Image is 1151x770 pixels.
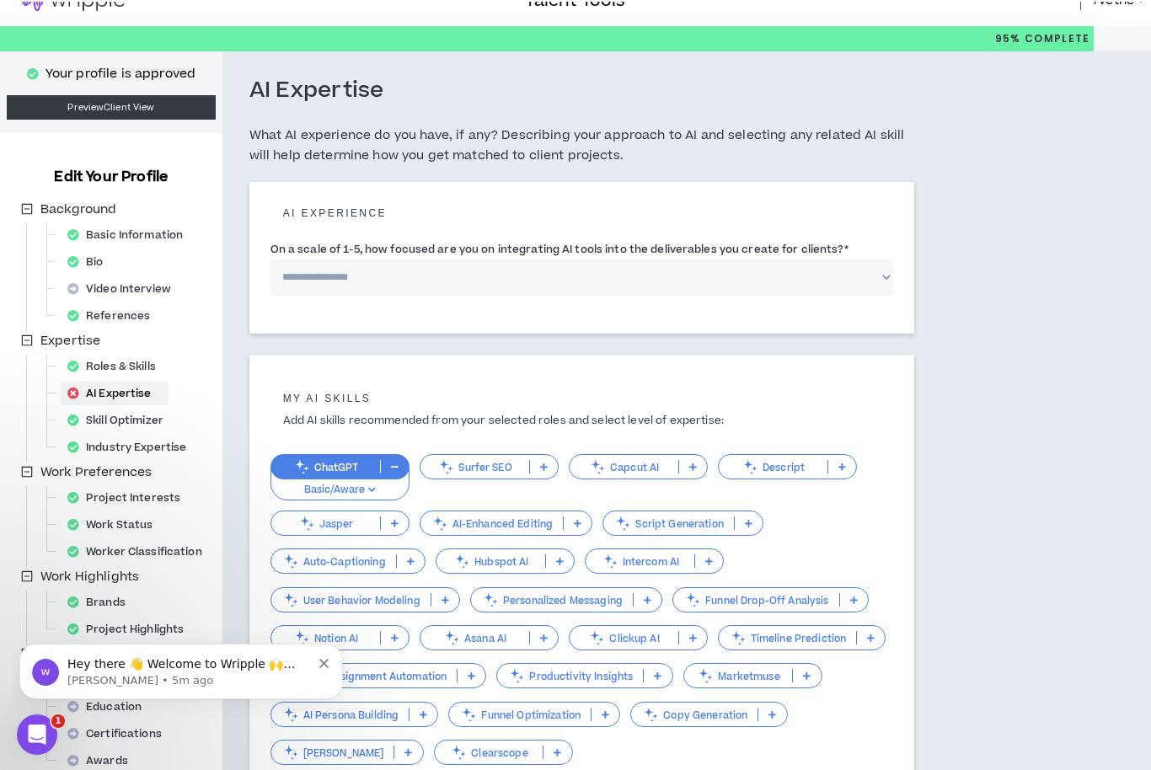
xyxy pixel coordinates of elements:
[271,592,431,605] p: User Behavior Modeling
[420,630,529,643] p: Asana AI
[21,333,33,345] span: minus-square
[271,553,396,566] p: Auto-Captioning
[47,165,174,185] h3: Edit Your Profile
[420,516,564,528] p: AI-Enhanced Editing
[270,391,894,403] h5: My AI skills
[249,75,384,104] h3: AI Expertise
[631,707,758,719] p: Copy Generation
[40,566,139,584] span: Work Highlights
[40,199,116,217] span: Background
[61,249,120,272] div: Bio
[673,592,838,605] p: Funnel Drop-Off Analysis
[7,94,216,118] a: PreviewClient View
[61,380,169,404] div: AI Expertise
[270,206,894,217] h5: AI experience
[270,467,410,499] button: Basic/Aware
[719,459,827,472] p: Descript
[995,24,1090,50] p: 95%
[603,516,733,528] p: Script Generation
[61,434,203,457] div: Industry Expertise
[449,707,591,719] p: Funnel Optimization
[281,481,399,496] p: Basic/Aware
[271,459,380,472] p: ChatGPT
[271,516,380,528] p: Jasper
[61,222,200,245] div: Basic Information
[37,329,104,350] span: Expertise
[61,302,167,326] div: References
[61,511,169,535] div: Work Status
[497,668,643,681] p: Productivity Insights
[719,630,857,643] p: Timeline Prediction
[570,459,678,472] p: Capcut AI
[37,198,120,218] span: Background
[270,411,894,427] p: Add AI skills recommended from your selected roles and select level of expertise:
[40,330,100,348] span: Expertise
[61,484,197,508] div: Project Interests
[37,565,142,586] span: Work Highlights
[61,589,142,612] div: Brands
[249,124,915,164] h5: What AI experience do you have, if any? Describing your approach to AI and selecting any related ...
[436,553,545,566] p: Hubspot AI
[21,201,33,213] span: minus-square
[37,461,155,481] span: Work Preferences
[21,464,33,476] span: minus-square
[46,63,195,82] p: Your profile is approved
[271,745,394,757] p: [PERSON_NAME]
[17,713,57,753] iframe: Intercom live chat
[21,569,33,580] span: minus-square
[471,592,633,605] p: Personalized Messaging
[61,720,179,744] div: Certifications
[61,275,188,299] div: Video Interview
[13,607,350,725] iframe: Intercom notifications message
[40,462,152,479] span: Work Preferences
[684,668,793,681] p: Marketmuse
[1021,29,1090,45] span: Complete
[61,538,219,562] div: Worker Classification
[435,745,543,757] p: Clearscope
[271,668,458,681] p: Task Assignment Automation
[51,713,65,726] span: 1
[270,234,849,261] label: On a scale of 1-5, how focused are you on integrating AI tools into the deliverables you create f...
[586,553,694,566] p: Intercom AI
[570,630,678,643] p: Clickup AI
[61,407,180,430] div: Skill Optimizer
[61,353,173,377] div: Roles & Skills
[420,459,529,472] p: Surfer SEO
